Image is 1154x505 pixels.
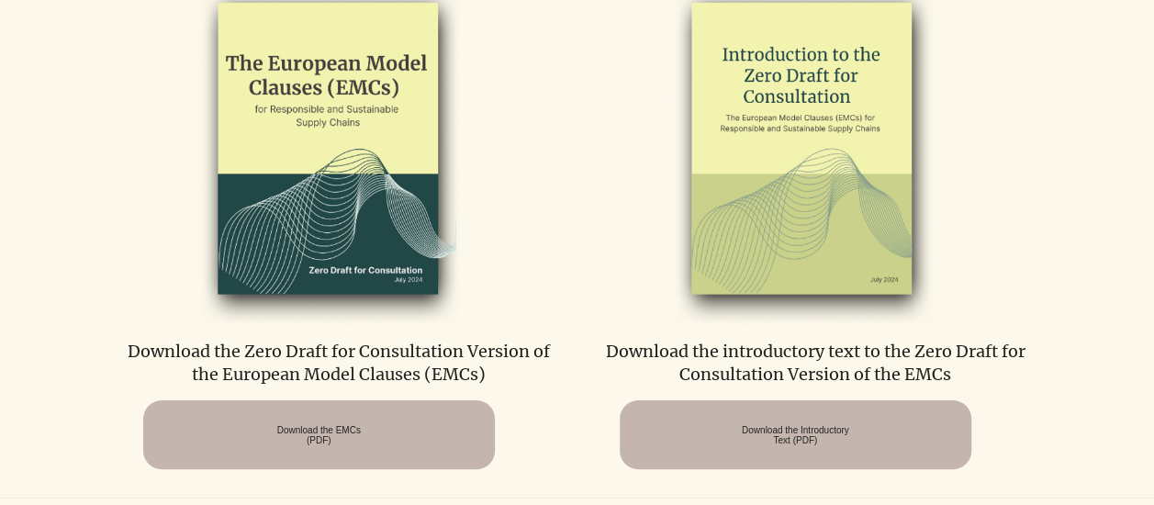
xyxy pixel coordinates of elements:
[277,425,361,445] span: Download the EMCs (PDF)
[596,340,1036,386] p: Download the introductory text to the Zero Draft for Consultation Version of the EMCs
[119,340,559,386] p: Download the Zero Draft for Consultation Version of the European Model Clauses (EMCs)
[742,425,849,445] span: Download the Introductory Text (PDF)
[143,400,495,469] a: Download the EMCs (PDF)
[620,400,971,469] a: Download the Introductory Text (PDF)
